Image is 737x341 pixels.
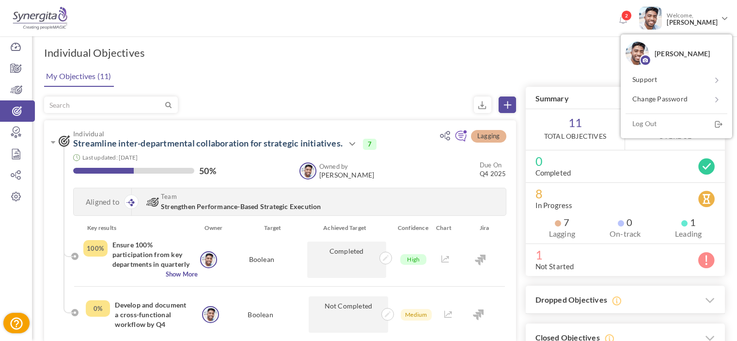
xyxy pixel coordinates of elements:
[400,254,426,265] span: High
[161,193,423,200] span: Team
[80,223,199,233] div: Key results
[73,138,343,148] a: Streamline inter-departmental collaboration for strategic initiatives.
[626,42,649,65] img: Frank N
[199,166,216,176] label: 50%
[544,131,606,141] label: Total Objectives
[667,19,718,26] span: [PERSON_NAME]
[474,97,491,113] small: Export
[662,7,720,31] span: Welcome,
[431,223,464,233] div: Chart
[526,87,725,109] h3: Summary
[535,156,716,166] span: 0
[499,97,516,113] a: Create Objective
[621,10,632,21] span: 2
[475,255,486,265] img: Jira Integration
[86,300,110,317] div: Completed Percentage
[626,114,727,133] a: Log Out
[526,109,625,150] span: 11
[309,223,391,233] div: Achieved Target
[11,6,69,31] img: Logo
[618,217,632,227] span: 0
[640,53,651,67] img: Profile image
[319,171,375,179] span: [PERSON_NAME]
[639,7,662,30] img: Photo
[161,202,321,211] span: Strengthen Performance-Based Strategic Execution
[681,217,696,227] span: 1
[535,250,716,260] span: 1
[480,161,502,169] small: Due On
[44,66,114,87] a: My Objectives (11)
[464,223,504,233] div: Jira
[635,3,732,32] a: Photo Welcome,[PERSON_NAME]
[115,300,189,329] h4: Develop and document a cross-functional workflow by Q4
[391,223,431,233] div: Confidence
[473,309,484,320] img: Jira Integration
[480,161,506,178] small: Q4 2025
[218,296,303,333] div: Boolean
[535,200,573,210] label: In Progress
[82,154,138,161] small: Last updated: [DATE]
[73,130,424,137] span: Individual
[661,229,715,239] label: Leading
[401,309,432,321] span: Medium
[535,168,571,178] label: Completed
[535,189,716,198] span: 8
[83,269,198,279] span: Show More
[227,223,309,233] div: Target
[379,253,392,261] a: Update achivements
[655,49,710,58] span: [PERSON_NAME]
[535,261,574,271] label: Not Started
[535,229,589,239] label: Lagging
[526,286,725,314] h3: Dropped Objectives
[626,89,727,109] a: Change Password
[44,46,145,60] h1: Individual Objectives
[455,134,467,143] a: Add continuous feedback
[74,188,132,215] div: Aligned to
[309,296,388,333] p: Not Completed
[45,97,163,113] input: Search
[307,242,386,278] p: Completed
[199,223,227,233] div: Owner
[378,309,391,318] a: Update achivements
[471,130,506,143] span: Lagging
[598,229,652,239] label: On-track
[626,70,727,89] a: Support
[112,240,191,269] h4: Ensure 100% participation from key departments in quarterly strategy meetings
[219,240,304,279] div: Boolean
[83,240,108,257] div: Completed Percentage
[319,162,348,170] b: Owned by
[615,13,630,28] a: Notifications
[555,217,569,227] span: 7
[363,139,376,149] span: 7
